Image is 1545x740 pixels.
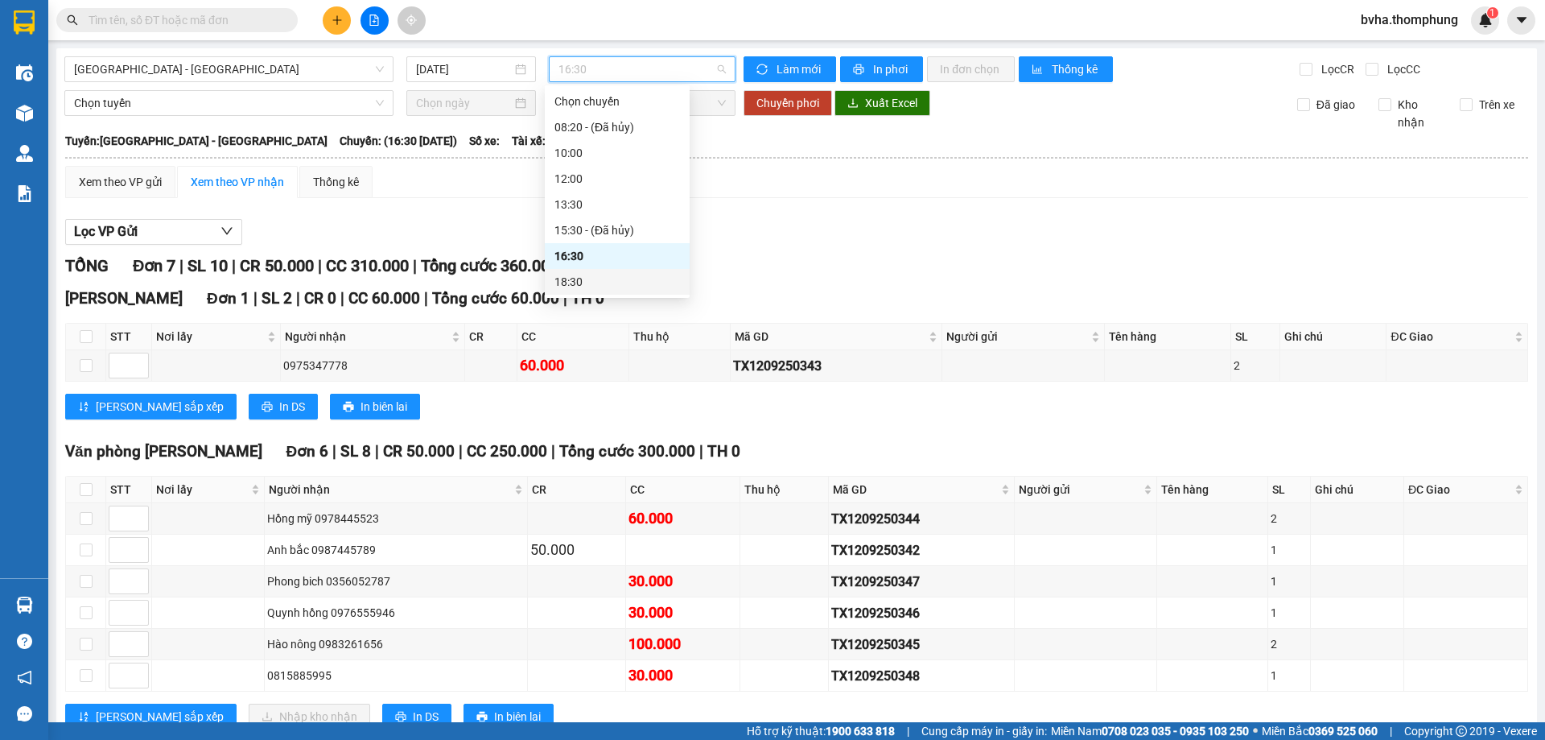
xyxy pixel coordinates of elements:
div: 10:00 [554,144,680,162]
div: 1 [1271,667,1308,684]
td: TX1209250342 [829,535,1014,566]
span: | [551,442,555,461]
span: Miền Nam [1051,722,1249,740]
div: 2 [1271,635,1308,653]
td: TX1209250348 [829,660,1014,692]
button: sort-ascending[PERSON_NAME] sắp xếp [65,394,237,420]
span: bvha.thomphung [1348,10,1471,30]
th: STT [106,477,152,503]
div: TX1209250343 [733,356,939,376]
img: warehouse-icon [16,105,33,122]
span: Cung cấp máy in - giấy in: [921,722,1047,740]
span: Chuyến: (16:30 [DATE]) [340,132,457,150]
th: STT [106,324,152,350]
div: TX1209250346 [831,603,1011,623]
span: ĐC Giao [1390,328,1511,345]
div: Chọn chuyến [545,89,690,114]
button: syncLàm mới [744,56,836,82]
div: TX1209250342 [831,540,1011,560]
span: | [232,256,236,275]
span: caret-down [1514,13,1529,27]
span: ĐC Giao [1408,481,1511,498]
strong: 0369 525 060 [1308,725,1378,738]
span: Nơi lấy [156,328,264,345]
div: 60.000 [628,507,737,530]
div: 13:30 [554,196,680,213]
span: sort-ascending [78,711,89,724]
span: Kho nhận [1391,96,1448,131]
span: question-circle [17,634,32,649]
span: TH 0 [707,442,740,461]
span: Làm mới [777,60,823,78]
div: 30.000 [628,570,737,593]
img: warehouse-icon [16,597,33,614]
span: printer [476,711,488,724]
div: 0815885995 [267,667,525,684]
input: Tìm tên, số ĐT hoặc mã đơn [89,11,278,29]
span: [PERSON_NAME] sắp xếp [96,398,224,415]
span: | [179,256,183,275]
span: Lọc CC [1381,60,1423,78]
span: | [424,289,428,308]
button: bar-chartThống kê [1019,56,1113,82]
span: SL 10 [187,256,228,275]
span: CC 60.000 [348,289,420,308]
div: 1 [1271,604,1308,622]
th: SL [1268,477,1311,503]
span: Văn phòng [PERSON_NAME] [65,442,262,461]
th: SL [1231,324,1280,350]
div: 18:30 [554,273,680,291]
td: TX1209250344 [829,503,1014,535]
th: CC [626,477,740,503]
span: In biên lai [494,708,541,726]
span: | [340,289,344,308]
span: In biên lai [360,398,407,415]
div: 08:20 - (Đã hủy) [554,118,680,136]
sup: 1 [1487,7,1498,19]
div: 30.000 [628,602,737,624]
th: Tên hàng [1105,324,1231,350]
button: printerIn biên lai [463,704,554,730]
span: Đã giao [1310,96,1362,114]
button: aim [398,6,426,35]
span: Người gửi [1019,481,1140,498]
span: Đơn 7 [133,256,175,275]
button: plus [323,6,351,35]
span: CR 50.000 [240,256,314,275]
span: Đơn 6 [286,442,329,461]
span: TỔNG [65,256,109,275]
div: 2 [1271,510,1308,527]
img: warehouse-icon [16,145,33,162]
div: 12:00 [554,170,680,188]
div: 0975347778 [283,357,462,374]
div: Quynh hồng 0976555946 [267,604,525,622]
div: 100.000 [628,633,737,655]
span: Số xe: [469,132,500,150]
div: Chọn chuyến [554,93,680,110]
span: Thống kê [1052,60,1100,78]
span: plus [332,14,343,26]
button: printerIn biên lai [330,394,420,420]
span: | [459,442,463,461]
input: Chọn ngày [416,94,512,112]
span: message [17,706,32,721]
th: CC [517,324,629,350]
span: search [67,14,78,26]
span: Tổng cước 60.000 [432,289,559,308]
span: [PERSON_NAME] [65,289,183,308]
strong: 1900 633 818 [826,725,895,738]
span: | [413,256,417,275]
div: 1 [1271,541,1308,559]
img: logo-vxr [14,10,35,35]
img: warehouse-icon [16,64,33,81]
span: TH 0 [571,289,604,308]
th: Ghi chú [1311,477,1404,503]
th: CR [465,324,517,350]
span: bar-chart [1032,64,1045,76]
div: TX1209250347 [831,572,1011,592]
th: CR [528,477,626,503]
div: Phong bich 0356052787 [267,573,525,590]
span: Mã GD [833,481,997,498]
span: Hỗ trợ kỹ thuật: [747,722,895,740]
span: notification [17,670,32,685]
